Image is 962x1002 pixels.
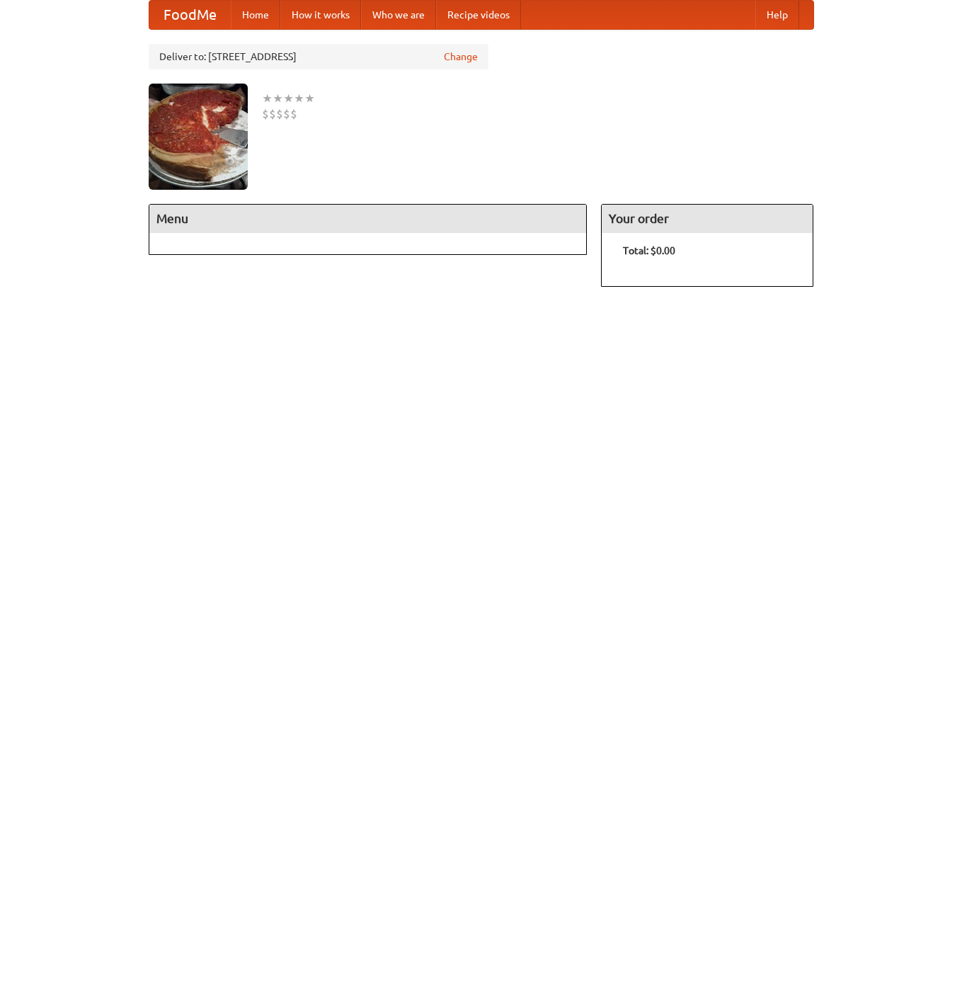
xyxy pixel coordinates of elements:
li: $ [262,106,269,122]
li: $ [276,106,283,122]
a: Recipe videos [436,1,521,29]
img: angular.jpg [149,84,248,190]
li: $ [269,106,276,122]
li: ★ [273,91,283,106]
h4: Menu [149,205,587,233]
li: $ [290,106,297,122]
a: Change [444,50,478,64]
a: Help [755,1,799,29]
a: FoodMe [149,1,231,29]
li: ★ [304,91,315,106]
div: Deliver to: [STREET_ADDRESS] [149,44,488,69]
li: ★ [262,91,273,106]
li: ★ [283,91,294,106]
a: How it works [280,1,361,29]
li: ★ [294,91,304,106]
h4: Your order [602,205,813,233]
b: Total: $0.00 [623,245,675,256]
li: $ [283,106,290,122]
a: Home [231,1,280,29]
a: Who we are [361,1,436,29]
